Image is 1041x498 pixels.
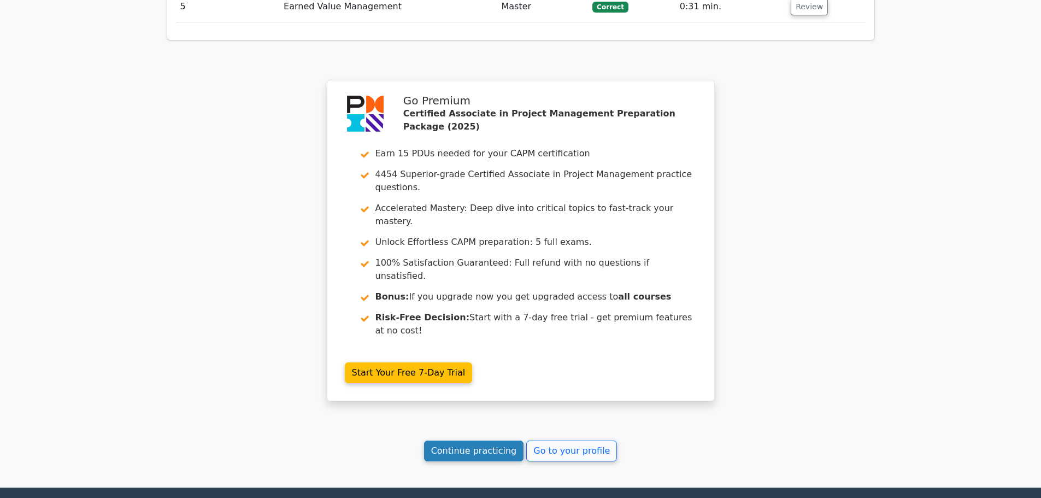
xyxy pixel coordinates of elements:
a: Start Your Free 7-Day Trial [345,362,473,383]
span: Correct [592,2,628,13]
a: Continue practicing [424,441,524,461]
a: Go to your profile [526,441,617,461]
